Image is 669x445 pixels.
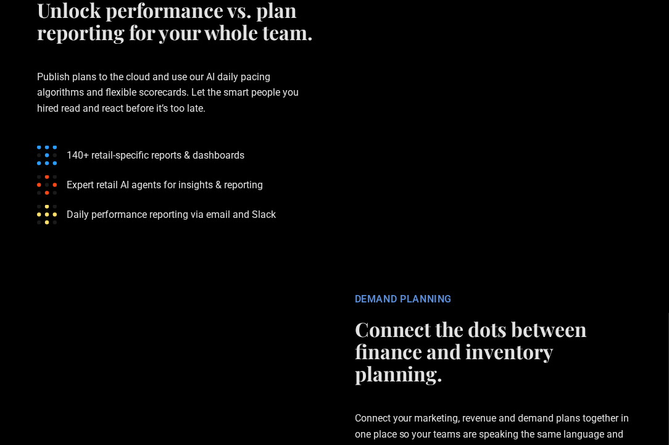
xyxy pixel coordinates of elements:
[355,293,632,306] div: DEMAND PLANNING
[67,148,244,163] p: 140+ retail-specific reports & dashboards
[355,318,632,385] h2: Connect the dots between finance and inventory planning.
[67,207,276,222] p: Daily performance reporting via email and Slack
[67,177,263,193] p: Expert retail AI agents for insights & reporting
[37,49,314,136] p: Publish plans to the cloud and use our AI daily pacing algorithms and flexible scorecards. Let th...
